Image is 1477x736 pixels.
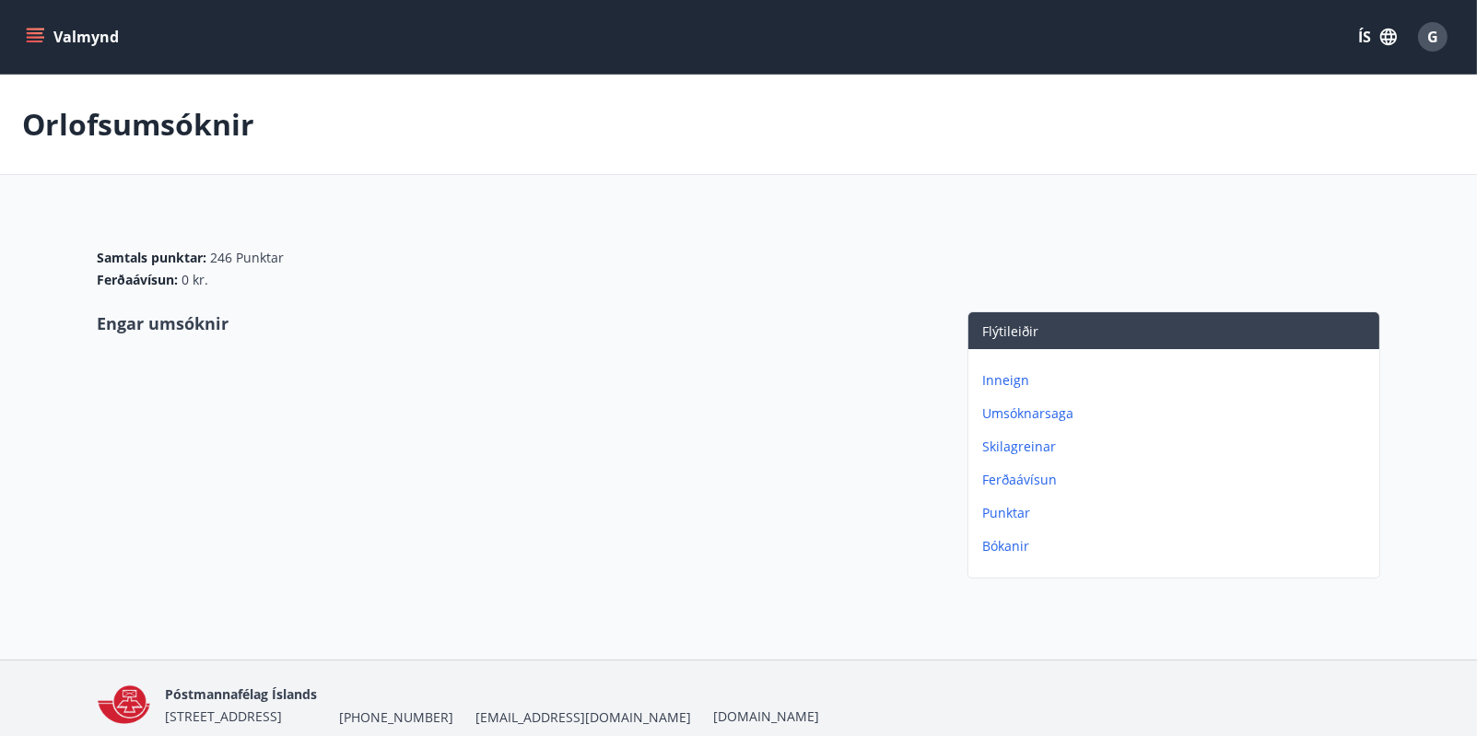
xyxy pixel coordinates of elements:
[983,404,1372,423] p: Umsóknarsaga
[98,271,179,289] span: Ferðaávísun :
[98,312,229,334] span: Engar umsóknir
[339,708,453,727] span: [PHONE_NUMBER]
[165,685,317,703] span: Póstmannafélag Íslands
[1411,15,1455,59] button: G
[983,438,1372,456] p: Skilagreinar
[475,708,691,727] span: [EMAIL_ADDRESS][DOMAIN_NAME]
[1348,20,1407,53] button: ÍS
[983,471,1372,489] p: Ferðaávísun
[98,685,151,725] img: O3o1nJ8eM3PMOrsSKnNOqbpShyNn13yv6lwsXuDL.png
[713,707,819,725] a: [DOMAIN_NAME]
[983,371,1372,390] p: Inneign
[983,537,1372,555] p: Bókanir
[165,707,282,725] span: [STREET_ADDRESS]
[22,104,254,145] p: Orlofsumsóknir
[22,20,126,53] button: menu
[983,322,1039,340] span: Flýtileiðir
[211,249,285,267] span: 246 Punktar
[1427,27,1438,47] span: G
[182,271,209,289] span: 0 kr.
[983,504,1372,522] p: Punktar
[98,249,207,267] span: Samtals punktar :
